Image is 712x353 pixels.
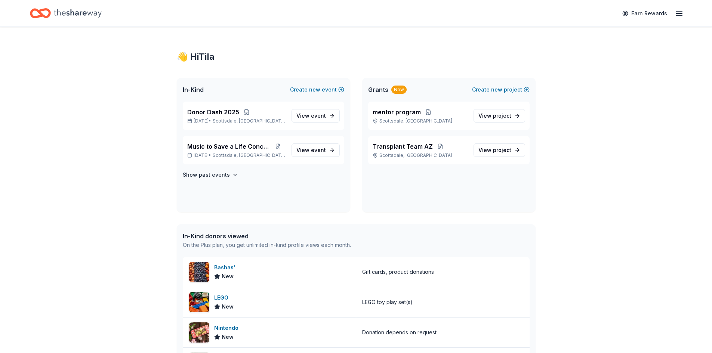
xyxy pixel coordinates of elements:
span: Grants [368,85,388,94]
span: new [491,85,502,94]
img: Image for Bashas' [189,262,209,282]
div: Gift cards, product donations [362,267,434,276]
span: project [493,112,511,119]
span: mentor program [373,108,421,117]
button: Createnewevent [290,85,344,94]
span: View [296,111,326,120]
div: LEGO toy play set(s) [362,298,413,307]
span: Scottsdale, [GEOGRAPHIC_DATA] [213,118,285,124]
h4: Show past events [183,170,230,179]
div: Bashas' [214,263,238,272]
span: View [296,146,326,155]
span: event [311,147,326,153]
span: Music to Save a Life Concert [187,142,271,151]
span: New [222,272,234,281]
span: new [309,85,320,94]
p: [DATE] • [187,152,286,158]
div: On the Plus plan, you get unlimited in-kind profile views each month. [183,241,351,250]
span: New [222,332,234,341]
div: 👋 Hi Tila [177,51,536,63]
p: Scottsdale, [GEOGRAPHIC_DATA] [373,118,468,124]
div: Nintendo [214,323,241,332]
img: Image for LEGO [189,292,209,312]
button: Createnewproject [472,85,530,94]
span: View [478,111,511,120]
span: Scottsdale, [GEOGRAPHIC_DATA] [213,152,285,158]
p: Scottsdale, [GEOGRAPHIC_DATA] [373,152,468,158]
div: LEGO [214,293,234,302]
span: In-Kind [183,85,204,94]
img: Image for Nintendo [189,322,209,343]
div: New [391,86,407,94]
span: View [478,146,511,155]
a: View project [474,109,525,123]
a: View project [474,143,525,157]
div: Donation depends on request [362,328,437,337]
span: project [493,147,511,153]
a: Earn Rewards [618,7,672,20]
span: New [222,302,234,311]
p: [DATE] • [187,118,286,124]
span: Transplant Team AZ [373,142,433,151]
a: View event [292,109,340,123]
div: In-Kind donors viewed [183,232,351,241]
span: Donor Dash 2025 [187,108,239,117]
a: Home [30,4,102,22]
a: View event [292,143,340,157]
button: Show past events [183,170,238,179]
span: event [311,112,326,119]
